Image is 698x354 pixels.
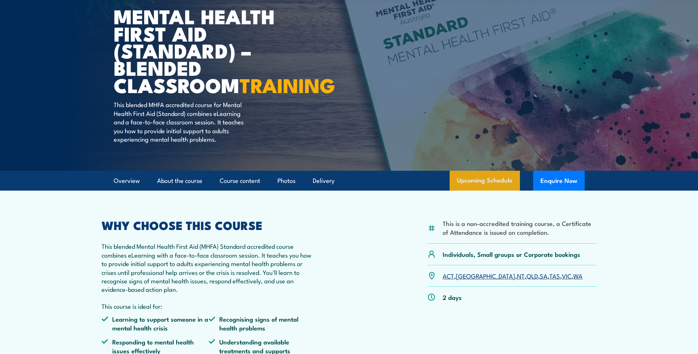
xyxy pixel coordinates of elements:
a: Course content [220,171,260,191]
strong: TRAINING [240,69,335,100]
button: Enquire Now [533,171,585,191]
p: , , , , , , , [443,272,582,280]
p: This blended Mental Health First Aid (MHFA) Standard accredited course combines eLearning with a ... [102,242,316,293]
li: This is a non-accredited training course, a Certificate of Attendance is issued on completion. [443,219,597,236]
a: NT [517,271,525,280]
h1: Mental Health First Aid (Standard) – Blended Classroom [114,7,295,93]
a: Photos [277,171,295,191]
li: Recognising signs of mental health problems [209,315,316,332]
p: This course is ideal for: [102,302,316,310]
p: Individuals, Small groups or Corporate bookings [443,250,580,258]
a: QLD [527,271,538,280]
h2: WHY CHOOSE THIS COURSE [102,220,316,230]
p: 2 days [443,293,462,301]
a: VIC [562,271,571,280]
a: About the course [157,171,202,191]
a: TAS [549,271,560,280]
a: Delivery [313,171,334,191]
a: SA [540,271,548,280]
a: [GEOGRAPHIC_DATA] [456,271,515,280]
a: Upcoming Schedule [450,171,520,191]
a: Overview [114,171,140,191]
li: Learning to support someone in a mental health crisis [102,315,209,332]
a: ACT [443,271,454,280]
a: WA [573,271,582,280]
p: This blended MHFA accredited course for Mental Health First Aid (Standard) combines eLearning and... [114,100,248,143]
